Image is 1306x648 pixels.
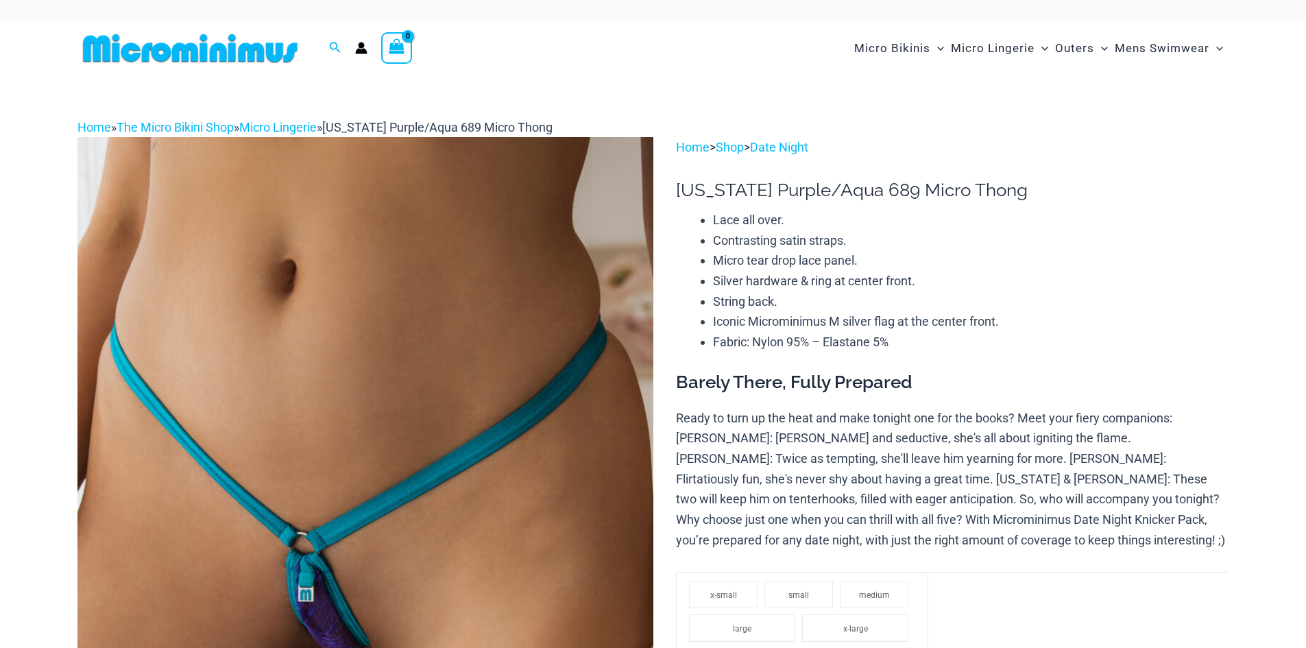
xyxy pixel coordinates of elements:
h1: [US_STATE] Purple/Aqua 689 Micro Thong [676,180,1229,201]
a: Shop [716,140,744,154]
li: large [689,614,795,642]
span: small [788,590,809,600]
span: Mens Swimwear [1115,31,1209,66]
a: Account icon link [355,42,367,54]
a: The Micro Bikini Shop [117,120,234,134]
span: Menu Toggle [1035,31,1048,66]
a: View Shopping Cart, empty [381,32,413,64]
li: String back. [713,291,1229,312]
li: small [764,581,833,608]
h3: Barely There, Fully Prepared [676,371,1229,394]
a: Home [676,140,710,154]
a: Micro BikinisMenu ToggleMenu Toggle [851,27,947,69]
span: » » » [77,120,553,134]
li: Fabric: Nylon 95% – Elastane 5% [713,332,1229,352]
a: Mens SwimwearMenu ToggleMenu Toggle [1111,27,1226,69]
span: medium [859,590,890,600]
p: Ready to turn up the heat and make tonight one for the books? Meet your fiery companions: [PERSON... [676,408,1229,551]
li: Lace all over. [713,210,1229,230]
span: Micro Bikinis [854,31,930,66]
span: x-small [710,590,737,600]
a: Micro LingerieMenu ToggleMenu Toggle [947,27,1052,69]
li: Contrasting satin straps. [713,230,1229,251]
li: medium [840,581,908,608]
a: Home [77,120,111,134]
span: Menu Toggle [1094,31,1108,66]
li: Iconic Microminimus M silver flag at the center front. [713,311,1229,332]
li: x-small [689,581,758,608]
a: Search icon link [329,40,341,57]
span: x-large [843,624,868,634]
nav: Site Navigation [849,25,1229,71]
a: Micro Lingerie [239,120,317,134]
span: Menu Toggle [1209,31,1223,66]
span: Menu Toggle [930,31,944,66]
a: OutersMenu ToggleMenu Toggle [1052,27,1111,69]
span: large [733,624,751,634]
span: Micro Lingerie [951,31,1035,66]
li: x-large [802,614,908,642]
a: Date Night [750,140,808,154]
span: Outers [1055,31,1094,66]
span: [US_STATE] Purple/Aqua 689 Micro Thong [322,120,553,134]
p: > > [676,137,1229,158]
img: MM SHOP LOGO FLAT [77,33,303,64]
li: Silver hardware & ring at center front. [713,271,1229,291]
li: Micro tear drop lace panel. [713,250,1229,271]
